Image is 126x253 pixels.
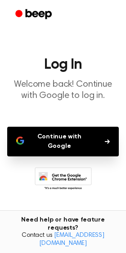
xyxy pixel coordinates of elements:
[5,232,121,248] span: Contact us
[9,6,60,23] a: Beep
[7,58,119,72] h1: Log In
[7,79,119,102] p: Welcome back! Continue with Google to log in.
[7,127,119,156] button: Continue with Google
[39,232,104,247] a: [EMAIL_ADDRESS][DOMAIN_NAME]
